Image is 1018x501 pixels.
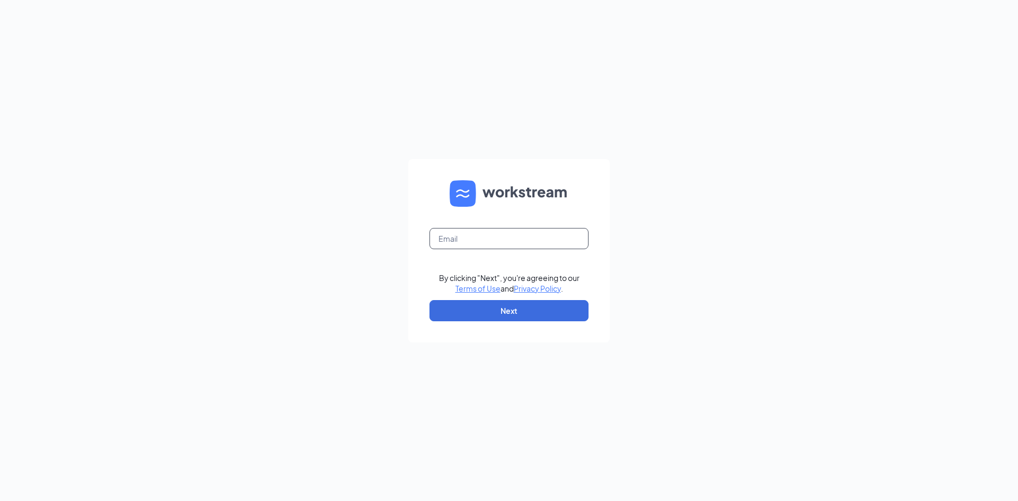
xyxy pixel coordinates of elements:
[514,284,561,293] a: Privacy Policy
[429,300,589,321] button: Next
[439,273,580,294] div: By clicking "Next", you're agreeing to our and .
[450,180,568,207] img: WS logo and Workstream text
[429,228,589,249] input: Email
[455,284,501,293] a: Terms of Use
